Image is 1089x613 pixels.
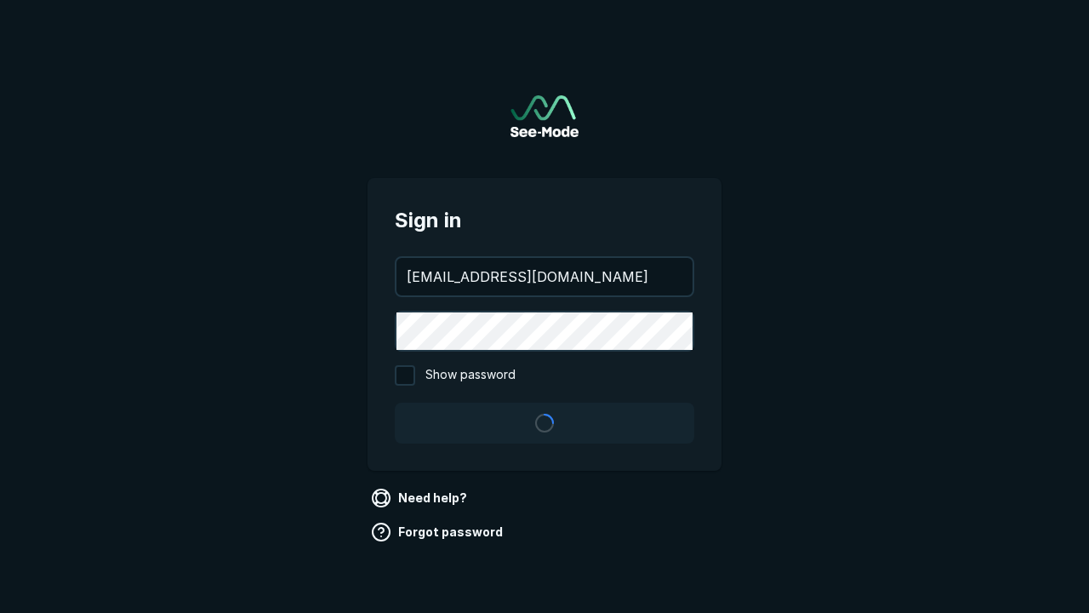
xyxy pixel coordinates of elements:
span: Sign in [395,205,694,236]
input: your@email.com [396,258,693,295]
a: Forgot password [368,518,510,546]
a: Need help? [368,484,474,512]
a: Go to sign in [510,95,579,137]
img: See-Mode Logo [510,95,579,137]
span: Show password [425,365,516,386]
